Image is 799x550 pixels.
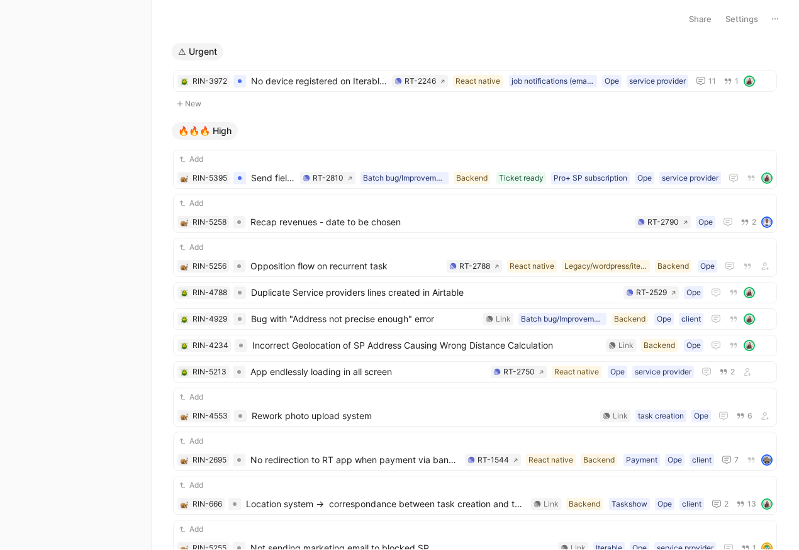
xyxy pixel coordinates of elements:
[193,75,227,87] div: RIN-3972
[252,338,601,353] span: Incorrect Geolocation of SP Address Causing Wrong Distance Calculation
[177,241,205,254] button: Add
[193,498,222,510] div: RIN-666
[730,368,735,376] span: 2
[583,454,615,466] div: Backend
[629,75,686,87] div: service provider
[613,410,628,422] div: Link
[564,260,647,272] div: Legacy/wordpress/iterable
[511,75,595,87] div: job notifications (email, push notif)
[180,341,189,350] button: 🪲
[763,218,771,227] img: avatar
[173,335,777,356] a: 🪲RIN-4234Incorrect Geolocation of SP Address Causing Wrong Distance CalculationOpeBackendLinkavatar
[455,75,500,87] div: React native
[250,215,630,230] span: Recap revenues - date to be chosen
[181,413,188,420] img: 🐌
[694,410,708,422] div: Ope
[251,74,387,89] span: No device registered on Iterable while connected on the app
[510,260,554,272] div: React native
[681,313,701,325] div: client
[180,500,189,508] div: 🐌
[167,43,783,112] div: ⚠ UrgentNew
[181,316,188,323] img: 🪲
[173,282,777,303] a: 🪲RIN-4788Duplicate Service providers lines created in AirtableOpeRT-2529avatar
[193,339,228,352] div: RIN-4234
[178,125,232,137] span: 🔥🔥🔥 High
[180,77,189,86] div: 🪲
[738,215,759,229] button: 2
[180,288,189,297] button: 🪲
[734,409,755,423] button: 6
[747,500,756,508] span: 13
[180,368,189,376] button: 🪲
[180,315,189,323] div: 🪲
[193,454,226,466] div: RIN-2695
[181,289,188,297] img: 🪲
[180,456,189,464] button: 🐌
[180,412,189,420] button: 🐌
[252,408,595,424] span: Rework photo upload system
[686,339,701,352] div: Ope
[544,498,559,510] div: Link
[180,174,189,182] button: 🐌
[657,260,689,272] div: Backend
[180,218,189,227] div: 🐌
[521,313,604,325] div: Batch bug/Improvement day
[180,262,189,271] button: 🐌
[250,452,460,468] span: No redirection to RT app when payment via bancontact ( missing success url for the Stripe Payment...
[173,388,777,427] a: Add🐌RIN-4553Rework photo upload systemOpetask creationLink6
[763,456,771,464] img: avatar
[193,410,228,422] div: RIN-4553
[638,410,684,422] div: task creation
[499,172,544,184] div: Ticket ready
[456,172,488,184] div: Backend
[172,96,778,111] button: New
[193,366,226,378] div: RIN-5213
[636,286,667,299] div: RT-2529
[181,263,188,271] img: 🐌
[181,369,188,376] img: 🪲
[478,454,509,466] div: RT-1544
[246,497,526,512] span: Location system -> correspondance between task creation and task show
[173,308,777,330] a: 🪲RIN-4929Bug with "Address not precise enough" errorclientOpeBackendBatch bug/Improvement dayLink...
[250,259,442,274] span: Opposition flow on recurrent task
[181,342,188,350] img: 🪲
[569,498,600,510] div: Backend
[313,172,344,184] div: RT-2810
[193,313,227,325] div: RIN-4929
[610,366,625,378] div: Ope
[618,339,634,352] div: Link
[626,454,657,466] div: Payment
[745,288,754,297] img: avatar
[720,10,764,28] button: Settings
[173,432,777,471] a: Add🐌RIN-2695No redirection to RT app when payment via bancontact ( missing success url for the St...
[708,77,716,85] span: 11
[363,172,446,184] div: Batch bug/Improvement day
[745,315,754,323] img: avatar
[503,366,535,378] div: RT-2750
[251,171,295,186] span: Send field type of company status in flow Particulier -> PRO to airtable
[251,311,478,327] span: Bug with "Address not precise enough" error
[752,218,756,226] span: 2
[173,476,777,515] a: Add🐌RIN-666Location system -> correspondance between task creation and task showclientOpeTaskshow...
[700,260,715,272] div: Ope
[251,285,618,300] span: Duplicate Service providers lines created in Airtable
[683,10,717,28] button: Share
[528,454,573,466] div: React native
[717,365,737,379] button: 2
[181,219,188,227] img: 🐌
[763,500,771,508] img: avatar
[181,501,188,508] img: 🐌
[719,452,741,468] button: 7
[193,172,227,184] div: RIN-5395
[173,361,777,383] a: 🪲RIN-5213App endlessly loading in all screenservice providerOpeReact nativeRT-27502
[637,172,652,184] div: Ope
[721,74,741,88] button: 1
[647,216,679,228] div: RT-2790
[668,454,682,466] div: Ope
[177,391,205,403] button: Add
[693,74,718,89] button: 11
